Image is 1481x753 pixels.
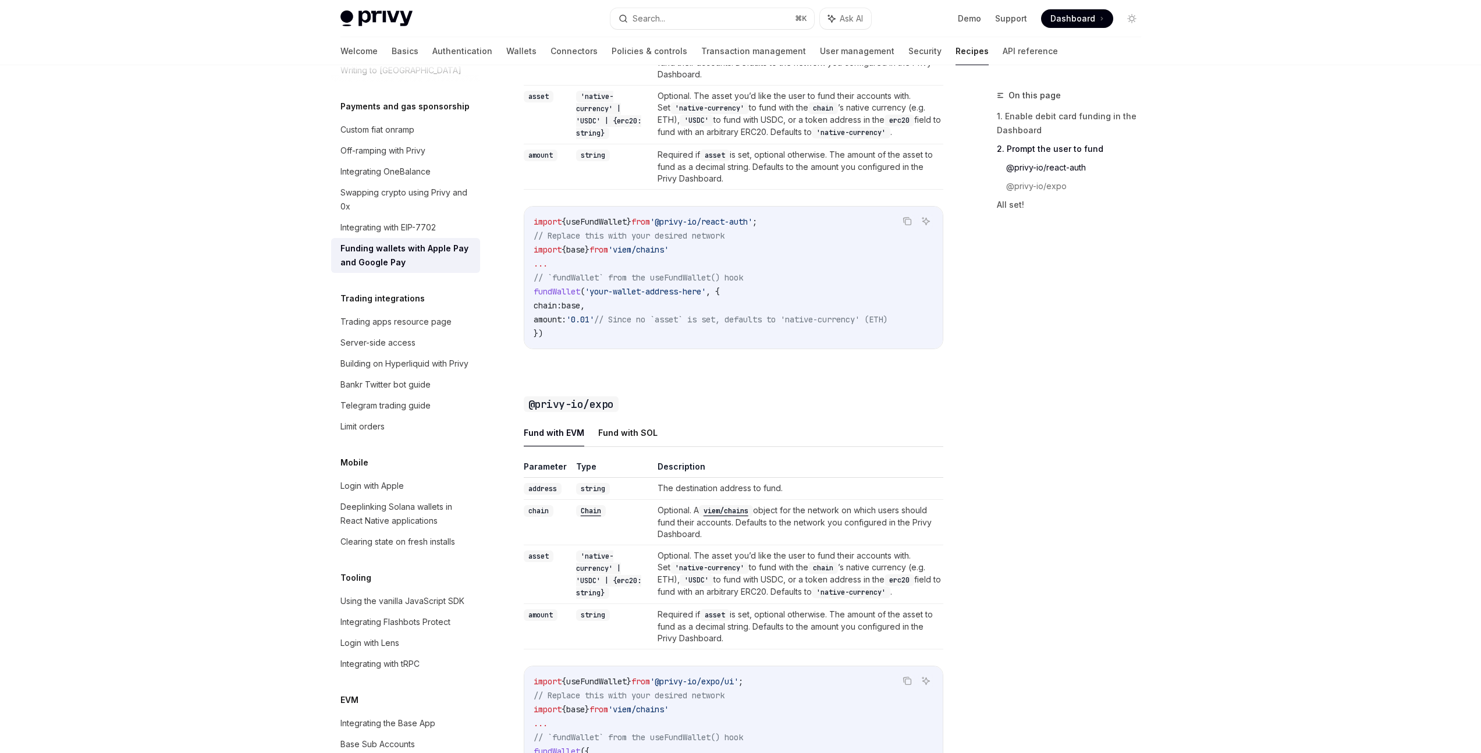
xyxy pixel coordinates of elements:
[331,416,480,437] a: Limit orders
[340,399,431,413] div: Telegram trading guide
[840,13,863,24] span: Ask AI
[534,676,562,687] span: import
[700,150,730,161] code: asset
[506,37,537,65] a: Wallets
[534,258,548,269] span: ...
[738,676,743,687] span: ;
[562,300,580,311] span: base
[524,505,553,517] code: chain
[340,123,414,137] div: Custom fiat onramp
[331,182,480,217] a: Swapping crypto using Privy and 0x
[598,419,658,446] button: Fund with SOL
[900,673,915,688] button: Copy the contents from the code block
[808,562,838,574] code: chain
[562,216,566,227] span: {
[562,244,566,255] span: {
[633,12,665,26] div: Search...
[432,37,492,65] a: Authentication
[331,633,480,653] a: Login with Lens
[653,144,943,190] td: Required if is set, optional otherwise. The amount of the asset to fund as a decimal string. Defa...
[627,676,631,687] span: }
[680,115,713,126] code: 'USDC'
[340,221,436,235] div: Integrating with EIP-7702
[995,13,1027,24] a: Support
[331,332,480,353] a: Server-side access
[340,420,385,434] div: Limit orders
[576,483,610,495] code: string
[534,328,543,339] span: })
[885,574,914,586] code: erc20
[700,609,730,621] code: asset
[534,690,724,701] span: // Replace this with your desired network
[631,676,650,687] span: from
[812,127,890,138] code: 'native-currency'
[340,456,368,470] h5: Mobile
[585,244,589,255] span: }
[1050,13,1095,24] span: Dashboard
[331,217,480,238] a: Integrating with EIP-7702
[670,102,749,114] code: 'native-currency'
[524,419,584,446] button: Fund with EVM
[534,244,562,255] span: import
[900,214,915,229] button: Copy the contents from the code block
[918,214,933,229] button: Ask AI
[585,704,589,715] span: }
[551,37,598,65] a: Connectors
[1006,158,1150,177] a: @privy-io/react-auth
[331,612,480,633] a: Integrating Flashbots Protect
[340,241,473,269] div: Funding wallets with Apple Pay and Google Pay
[1123,9,1141,28] button: Toggle dark mode
[795,14,807,23] span: ⌘ K
[340,186,473,214] div: Swapping crypto using Privy and 0x
[576,91,641,139] code: 'native-currency' | 'USDC' | {erc20: string}
[340,357,468,371] div: Building on Hyperliquid with Privy
[340,292,425,306] h5: Trading integrations
[997,140,1150,158] a: 2. Prompt the user to fund
[571,461,653,478] th: Type
[331,311,480,332] a: Trading apps resource page
[340,535,455,549] div: Clearing state on fresh installs
[534,230,724,241] span: // Replace this with your desired network
[566,314,594,325] span: '0.01'
[331,395,480,416] a: Telegram trading guide
[331,653,480,674] a: Integrating with tRPC
[331,374,480,395] a: Bankr Twitter bot guide
[699,505,753,515] a: viem/chains
[612,37,687,65] a: Policies & controls
[340,479,404,493] div: Login with Apple
[524,609,557,621] code: amount
[340,100,470,113] h5: Payments and gas sponsorship
[340,657,420,671] div: Integrating with tRPC
[956,37,989,65] a: Recipes
[701,37,806,65] a: Transaction management
[566,704,585,715] span: base
[524,396,619,412] code: @privy-io/expo
[534,272,743,283] span: // `fundWallet` from the useFundWallet() hook
[331,591,480,612] a: Using the vanilla JavaScript SDK
[331,119,480,140] a: Custom fiat onramp
[997,107,1150,140] a: 1. Enable debit card funding in the Dashboard
[331,161,480,182] a: Integrating OneBalance
[340,500,473,528] div: Deeplinking Solana wallets in React Native applications
[1003,37,1058,65] a: API reference
[589,704,608,715] span: from
[576,150,610,161] code: string
[331,531,480,552] a: Clearing state on fresh installs
[340,737,415,751] div: Base Sub Accounts
[808,102,838,114] code: chain
[340,615,450,629] div: Integrating Flashbots Protect
[331,713,480,734] a: Integrating the Base App
[566,244,585,255] span: base
[1008,88,1061,102] span: On this page
[331,496,480,531] a: Deeplinking Solana wallets in React Native applications
[585,286,706,297] span: 'your-wallet-address-here'
[997,196,1150,214] a: All set!
[699,505,753,517] code: viem/chains
[340,716,435,730] div: Integrating the Base App
[650,676,738,687] span: '@privy-io/expo/ui'
[340,144,425,158] div: Off-ramping with Privy
[653,604,943,649] td: Required if is set, optional otherwise. The amount of the asset to fund as a decimal string. Defa...
[580,286,585,297] span: (
[524,91,553,102] code: asset
[576,550,641,599] code: 'native-currency' | 'USDC' | {erc20: string}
